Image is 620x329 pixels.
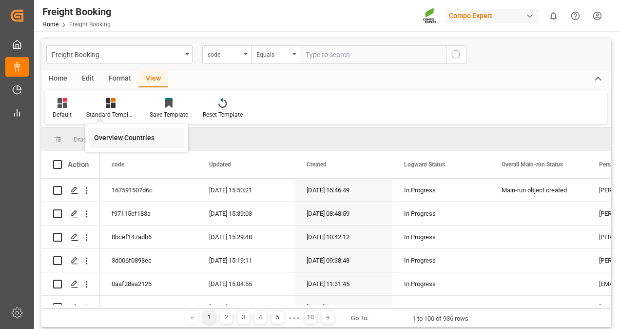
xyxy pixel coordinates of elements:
[41,71,75,87] div: Home
[295,272,392,295] div: [DATE] 11:31:45
[254,311,267,324] div: 4
[46,45,193,64] button: open menu
[295,296,392,319] div: [DATE] 16:01:07
[251,45,300,64] button: open menu
[75,71,101,87] div: Edit
[445,6,542,25] button: Compo Expert
[86,110,135,119] div: Standard Templates
[197,202,295,225] div: [DATE] 15:39:03
[41,179,100,202] div: Press SPACE to select this row.
[307,161,327,168] span: Created
[404,273,478,295] div: In Progress
[404,249,478,272] div: In Progress
[446,45,466,64] button: search button
[502,296,576,319] div: Final invoice created
[305,311,317,324] div: 10
[564,5,586,27] button: Help Center
[209,161,231,168] span: Updated
[412,314,468,324] div: 1 to 100 of 936 rows
[100,296,197,319] div: 0ea7c11a81b7
[271,311,284,324] div: 5
[404,179,478,202] div: In Progress
[53,110,72,119] div: Default
[197,296,295,319] div: [DATE] 15:00:42
[41,272,100,296] div: Press SPACE to select this row.
[208,48,241,59] div: code
[197,272,295,295] div: [DATE] 15:04:55
[220,311,232,324] div: 2
[445,9,539,23] div: Compo Expert
[41,296,100,319] div: Press SPACE to select this row.
[41,249,100,272] div: Press SPACE to select this row.
[404,296,478,319] div: In Progress
[197,226,295,248] div: [DATE] 15:29:48
[112,161,124,168] span: code
[295,202,392,225] div: [DATE] 08:48:59
[100,226,197,248] div: 8bcef147adb6
[197,179,295,202] div: [DATE] 15:50:21
[68,160,89,169] div: Action
[203,110,243,119] div: Reset Template
[542,5,564,27] button: show 0 new notifications
[197,249,295,272] div: [DATE] 15:19:11
[100,179,197,202] div: 167591507d6c
[41,226,100,249] div: Press SPACE to select this row.
[74,136,150,143] span: Drag here to set row groups
[42,21,58,28] a: Home
[295,249,392,272] div: [DATE] 09:38:48
[237,311,250,324] div: 3
[351,313,368,323] div: Go To:
[150,110,188,119] div: Save Template
[295,226,392,248] div: [DATE] 10:42:12
[41,202,100,226] div: Press SPACE to select this row.
[100,202,197,225] div: f97115ef183a
[256,48,290,59] div: Equals
[202,45,251,64] button: open menu
[502,179,576,202] div: Main-run object created
[94,133,179,143] div: Overview Countries
[203,311,215,324] div: 1
[138,71,168,87] div: View
[52,48,182,60] div: Freight Booking
[295,179,392,202] div: [DATE] 15:46:49
[404,161,445,168] span: Logward Status
[404,226,478,248] div: In Progress
[100,249,197,272] div: 3d006f0898ec
[100,272,197,295] div: 0aaf28aa2126
[404,203,478,225] div: In Progress
[423,7,438,24] img: Screenshot%202023-09-29%20at%2010.02.21.png_1712312052.png
[101,71,138,87] div: Format
[42,4,111,19] div: Freight Booking
[289,314,299,322] div: ● ● ●
[502,161,563,168] span: Overall Main-run Status
[300,45,446,64] input: Type to search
